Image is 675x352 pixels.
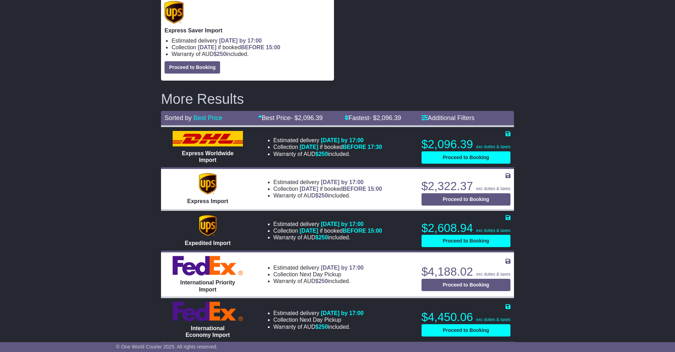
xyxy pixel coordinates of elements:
[274,316,364,323] li: Collection
[182,150,233,163] span: Express Worldwide Import
[116,344,218,350] span: © One World Courier 2025. All rights reserved.
[199,215,217,236] img: UPS (new): Expedited Import
[165,27,330,34] p: Express Saver Import
[241,44,264,50] span: BEFORE
[185,240,231,246] span: Expedited Import
[291,114,323,121] span: - $
[422,235,510,247] button: Proceed to Booking
[300,228,318,234] span: [DATE]
[422,310,510,324] p: $4,450.06
[422,114,475,121] a: Additional Filters
[319,193,328,199] span: 250
[165,114,192,121] span: Sorted by
[422,179,510,193] p: $2,322.37
[217,51,226,57] span: 250
[274,271,364,278] li: Collection
[274,179,382,186] li: Estimated delivery
[274,192,382,199] li: Warranty of AUD included.
[315,193,328,199] span: $
[369,114,401,121] span: - $
[476,186,510,191] span: exc duties & taxes
[172,44,330,51] li: Collection
[274,151,382,157] li: Warranty of AUD included.
[368,144,382,150] span: 17:30
[274,186,382,192] li: Collection
[274,137,382,144] li: Estimated delivery
[173,131,243,146] img: DHL: Express Worldwide Import
[321,137,364,143] span: [DATE] by 17:00
[319,324,328,330] span: 250
[172,51,330,57] li: Warranty of AUD included.
[165,1,184,24] img: UPS (new): Express Saver Import
[300,228,382,234] span: if booked
[321,265,364,271] span: [DATE] by 17:00
[377,114,401,121] span: 2,096.39
[199,173,217,194] img: UPS (new): Express Import
[343,228,366,234] span: BEFORE
[274,310,364,316] li: Estimated delivery
[186,325,230,338] span: International Economy Import
[300,317,341,323] span: Next Day Pickup
[193,114,222,121] a: Best Price
[258,114,323,121] a: Best Price- $2,096.39
[422,193,510,206] button: Proceed to Booking
[161,91,514,107] h2: More Results
[321,179,364,185] span: [DATE] by 17:00
[422,151,510,164] button: Proceed to Booking
[319,234,328,240] span: 250
[172,37,330,44] li: Estimated delivery
[198,44,217,50] span: [DATE]
[173,256,243,276] img: FedEx Express: International Priority Import
[274,278,364,284] li: Warranty of AUD included.
[321,221,364,227] span: [DATE] by 17:00
[219,38,262,44] span: [DATE] by 17:00
[274,323,364,330] li: Warranty of AUD included.
[321,310,364,316] span: [DATE] by 17:00
[476,144,510,149] span: exc duties & taxes
[315,324,328,330] span: $
[165,61,220,74] button: Proceed to Booking
[300,186,382,192] span: if booked
[173,302,243,321] img: FedEx Express: International Economy Import
[300,144,382,150] span: if booked
[422,324,510,337] button: Proceed to Booking
[422,265,510,279] p: $4,188.02
[368,228,382,234] span: 15:00
[213,51,226,57] span: $
[274,264,364,271] li: Estimated delivery
[315,234,328,240] span: $
[180,279,235,292] span: International Priority Import
[368,186,382,192] span: 15:00
[345,114,401,121] a: Fastest- $2,096.39
[422,279,510,291] button: Proceed to Booking
[315,151,328,157] span: $
[422,137,510,151] p: $2,096.39
[343,144,366,150] span: BEFORE
[315,278,328,284] span: $
[266,44,280,50] span: 15:00
[300,271,341,277] span: Next Day Pickup
[319,151,328,157] span: 250
[343,186,366,192] span: BEFORE
[476,228,510,233] span: exc duties & taxes
[198,44,280,50] span: if booked
[300,186,318,192] span: [DATE]
[274,234,382,241] li: Warranty of AUD included.
[274,221,382,227] li: Estimated delivery
[476,317,510,322] span: exc duties & taxes
[300,144,318,150] span: [DATE]
[319,278,328,284] span: 250
[187,198,228,204] span: Express Import
[274,144,382,150] li: Collection
[274,227,382,234] li: Collection
[476,272,510,277] span: exc duties & taxes
[298,114,323,121] span: 2,096.39
[422,221,510,235] p: $2,608.94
